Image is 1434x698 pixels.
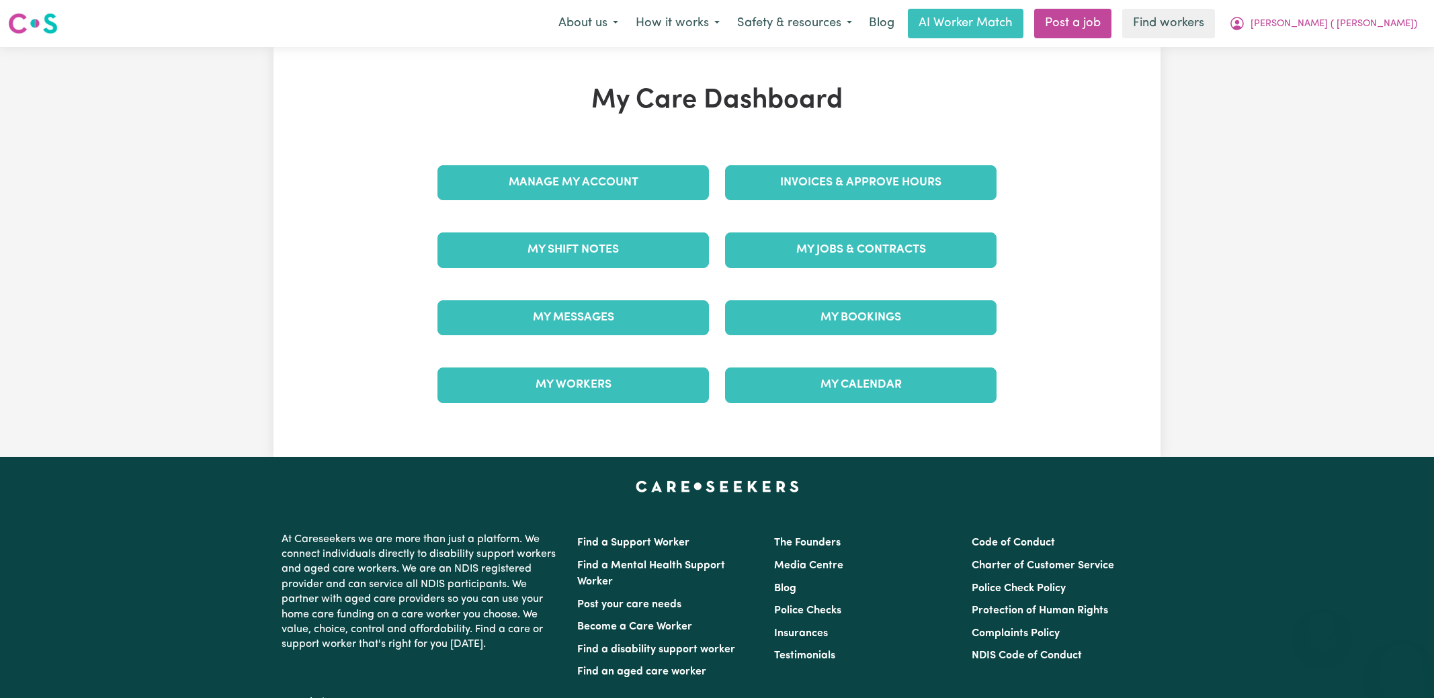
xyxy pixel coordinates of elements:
a: My Messages [437,300,709,335]
a: Post your care needs [577,599,681,610]
a: Find a Support Worker [577,537,689,548]
a: My Jobs & Contracts [725,232,997,267]
button: How it works [627,9,728,38]
button: About us [550,9,627,38]
a: Become a Care Worker [577,621,692,632]
a: Careseekers logo [8,8,58,39]
a: Charter of Customer Service [972,560,1114,571]
img: Careseekers logo [8,11,58,36]
a: Testimonials [774,650,835,661]
a: Find an aged care worker [577,666,706,677]
a: Blog [774,583,796,594]
a: Careseekers home page [636,481,799,492]
span: [PERSON_NAME] ( [PERSON_NAME]) [1251,17,1417,32]
a: AI Worker Match [908,9,1023,38]
a: My Shift Notes [437,232,709,267]
a: My Workers [437,367,709,402]
a: Police Checks [774,605,841,616]
a: Blog [861,9,902,38]
a: Find workers [1122,9,1215,38]
a: My Bookings [725,300,997,335]
a: Post a job [1034,9,1111,38]
a: Find a disability support worker [577,644,735,655]
a: NDIS Code of Conduct [972,650,1082,661]
a: Find a Mental Health Support Worker [577,560,725,587]
button: My Account [1220,9,1426,38]
a: Code of Conduct [972,537,1055,548]
button: Safety & resources [728,9,861,38]
a: Insurances [774,628,828,639]
p: At Careseekers we are more than just a platform. We connect individuals directly to disability su... [282,527,561,658]
a: The Founders [774,537,841,548]
iframe: Close message [1308,612,1335,639]
a: Protection of Human Rights [972,605,1108,616]
a: Invoices & Approve Hours [725,165,997,200]
a: Complaints Policy [972,628,1060,639]
iframe: Button to launch messaging window [1380,644,1423,687]
a: My Calendar [725,367,997,402]
a: Manage My Account [437,165,709,200]
a: Media Centre [774,560,843,571]
a: Police Check Policy [972,583,1066,594]
h1: My Care Dashboard [429,85,1005,117]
